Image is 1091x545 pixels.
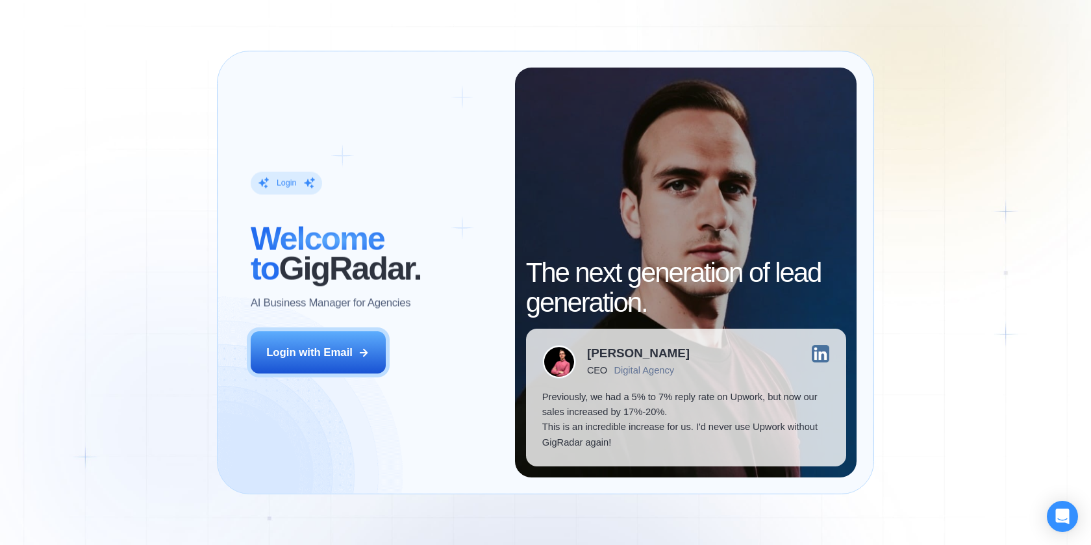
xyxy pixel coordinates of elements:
[542,390,830,450] p: Previously, we had a 5% to 7% reply rate on Upwork, but now our sales increased by 17%-20%. This ...
[526,258,846,318] h2: The next generation of lead generation.
[587,365,607,376] div: CEO
[587,348,690,360] div: [PERSON_NAME]
[251,331,386,374] button: Login with Email
[251,224,499,284] h2: ‍ GigRadar.
[1047,501,1078,532] div: Open Intercom Messenger
[251,295,410,310] p: AI Business Manager for Agencies
[614,365,674,376] div: Digital Agency
[277,177,297,188] div: Login
[251,220,384,287] span: Welcome to
[266,345,353,360] div: Login with Email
